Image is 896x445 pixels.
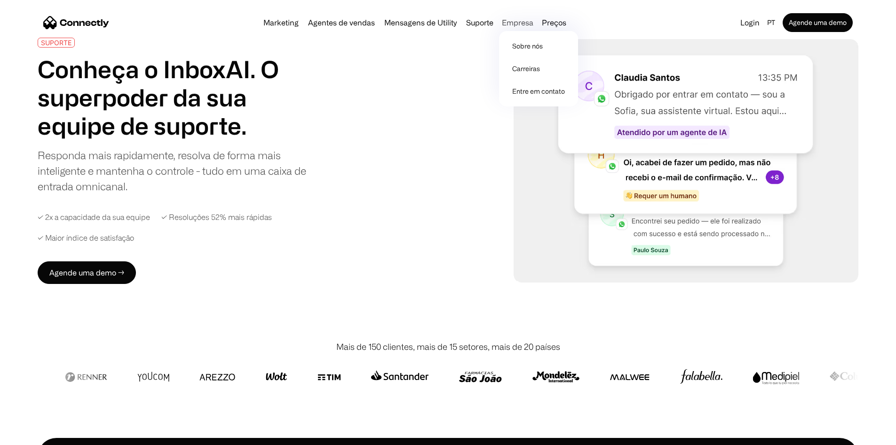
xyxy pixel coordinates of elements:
nav: Empresa [499,29,578,106]
div: Empresa [499,16,536,29]
aside: Language selected: Português (Brasil) [9,428,56,442]
a: Agende uma demo [783,13,853,32]
div: pt [767,16,775,29]
a: Sobre nós [503,35,574,57]
a: Carreiras [503,57,574,80]
ul: Language list [19,429,56,442]
a: Login [737,16,763,29]
div: ✓ Maior índice de satisfação [38,234,134,243]
div: ✓ 2x a capacidade da sua equipe [38,213,150,222]
a: Agentes de vendas [304,19,379,26]
div: Mais de 150 clientes, mais de 15 setores, mais de 20 países [336,340,560,353]
div: Empresa [502,16,533,29]
div: SUPORTE [41,39,71,46]
a: Mensagens de Utility [381,19,460,26]
div: Responda mais rapidamente, resolva de forma mais inteligente e mantenha o controle - tudo em uma ... [38,147,324,194]
a: Preços [538,19,570,26]
h1: Conheça o InboxAI. O superpoder da sua equipe de suporte. [38,55,324,140]
div: pt [763,16,781,29]
a: Agende uma demo → [38,261,136,284]
a: Entre em contato [503,80,574,103]
a: home [43,16,109,30]
a: Marketing [260,19,302,26]
div: ✓ Resoluções 52% mais rápidas [161,213,272,222]
a: Suporte [462,19,497,26]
